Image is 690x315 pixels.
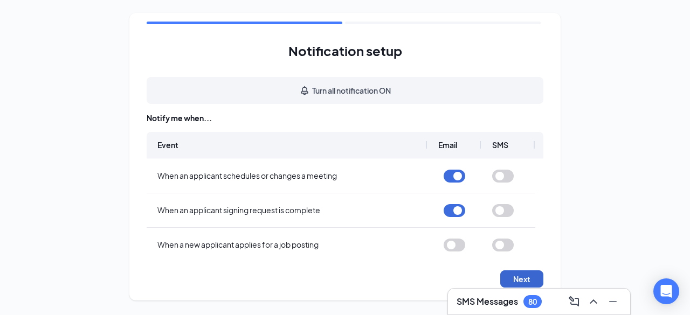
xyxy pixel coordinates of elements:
svg: Minimize [606,295,619,308]
button: ChevronUp [585,293,602,310]
h3: SMS Messages [457,296,518,307]
svg: ComposeMessage [568,295,581,308]
button: Minimize [604,293,622,310]
button: Turn all notification ONBell [147,77,543,104]
div: Notify me when... [147,113,543,123]
button: ComposeMessage [565,293,583,310]
svg: ChevronUp [587,295,600,308]
div: Open Intercom Messenger [653,278,679,304]
span: When a new applicant applies for a job posting [157,240,319,249]
div: 80 [528,297,537,306]
span: When an applicant signing request is complete [157,205,320,215]
svg: Bell [299,85,310,96]
span: SMS [492,140,508,150]
button: Next [500,270,543,288]
span: Event [157,140,178,150]
span: When an applicant schedules or changes a meeting [157,171,337,180]
span: Email [438,140,457,150]
h1: Notification setup [288,41,402,60]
